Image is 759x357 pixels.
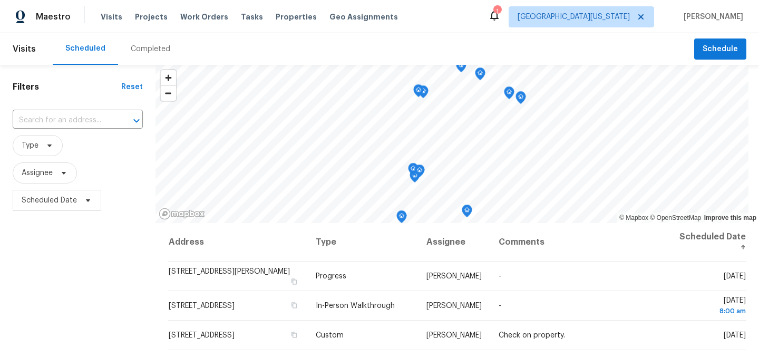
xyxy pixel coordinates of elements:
span: Visits [101,12,122,22]
th: Scheduled Date ↑ [664,223,746,262]
th: Comments [490,223,664,262]
div: 8:00 am [673,306,746,316]
div: Map marker [408,163,419,179]
span: [STREET_ADDRESS] [169,302,235,310]
span: [PERSON_NAME] [426,273,482,280]
div: Map marker [462,205,472,221]
span: - [499,273,501,280]
span: Scheduled Date [22,195,77,206]
button: Zoom out [161,85,176,101]
div: Map marker [475,67,485,84]
span: [STREET_ADDRESS] [169,332,235,339]
div: Map marker [504,86,514,103]
span: Assignee [22,168,53,178]
div: Map marker [414,165,425,181]
span: [PERSON_NAME] [426,302,482,310]
button: Copy Address [289,301,299,310]
a: Mapbox [619,214,648,221]
input: Search for an address... [13,112,113,129]
span: Progress [316,273,346,280]
div: Completed [131,44,170,54]
span: [GEOGRAPHIC_DATA][US_STATE] [518,12,630,22]
span: - [499,302,501,310]
div: Scheduled [65,43,105,54]
a: Mapbox homepage [159,208,205,220]
th: Address [168,223,307,262]
th: Type [307,223,419,262]
button: Copy Address [289,277,299,286]
span: Type [22,140,38,151]
span: Visits [13,37,36,61]
div: Map marker [413,84,424,101]
h1: Filters [13,82,121,92]
span: Schedule [703,43,738,56]
span: [DATE] [724,273,746,280]
span: Projects [135,12,168,22]
a: OpenStreetMap [650,214,701,221]
th: Assignee [418,223,490,262]
a: Improve this map [704,214,756,221]
span: Work Orders [180,12,228,22]
button: Copy Address [289,330,299,340]
span: [DATE] [724,332,746,339]
div: 1 [493,6,501,17]
button: Open [129,113,144,128]
div: Map marker [515,91,526,108]
span: Geo Assignments [329,12,398,22]
button: Schedule [694,38,746,60]
span: Zoom out [161,86,176,101]
span: [PERSON_NAME] [679,12,743,22]
div: Map marker [418,85,429,102]
span: Check on property. [499,332,565,339]
span: Properties [276,12,317,22]
button: Zoom in [161,70,176,85]
span: In-Person Walkthrough [316,302,395,310]
canvas: Map [155,65,748,223]
div: Map marker [396,210,407,227]
span: [STREET_ADDRESS][PERSON_NAME] [169,268,290,275]
span: Custom [316,332,344,339]
span: Maestro [36,12,71,22]
span: [DATE] [673,297,746,316]
div: Reset [121,82,143,92]
span: Tasks [241,13,263,21]
div: Map marker [456,60,466,76]
span: [PERSON_NAME] [426,332,482,339]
